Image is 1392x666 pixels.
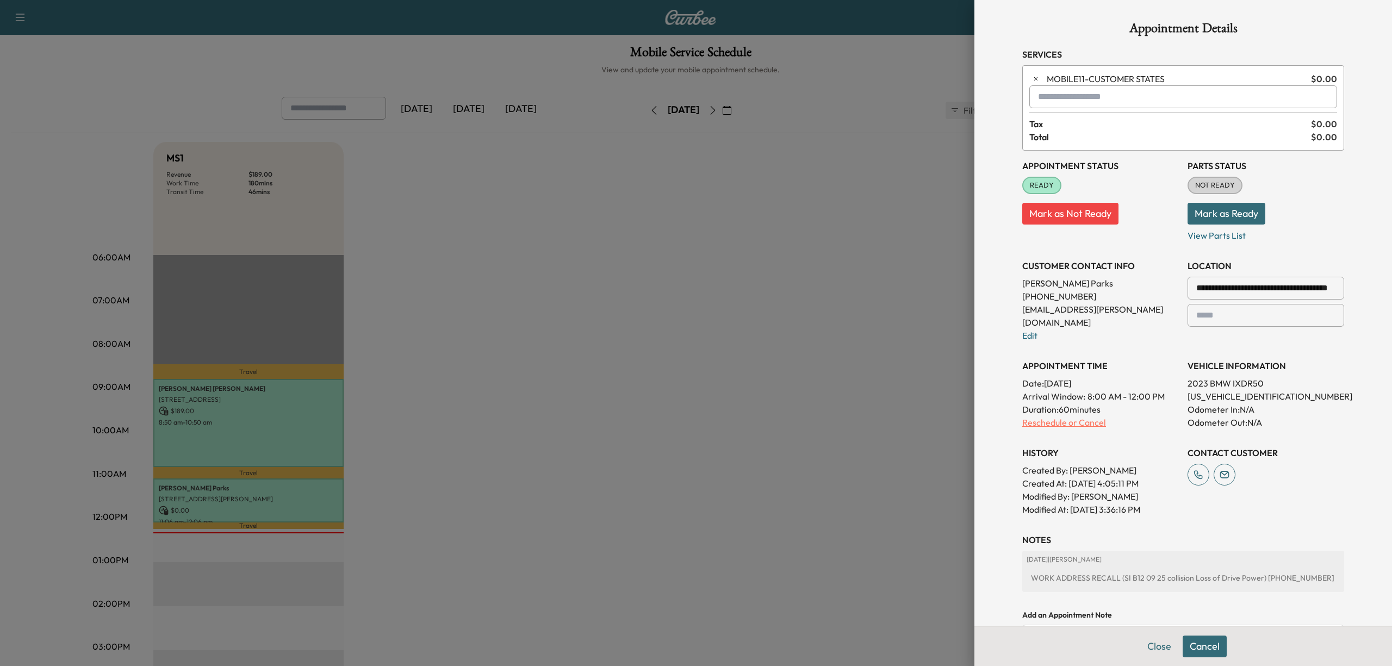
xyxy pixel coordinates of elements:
[1022,359,1179,372] h3: APPOINTMENT TIME
[1188,159,1344,172] h3: Parts Status
[1188,416,1344,429] p: Odometer Out: N/A
[1027,555,1340,564] p: [DATE] | [PERSON_NAME]
[1022,416,1179,429] p: Reschedule or Cancel
[1311,117,1337,130] span: $ 0.00
[1022,403,1179,416] p: Duration: 60 minutes
[1047,72,1307,85] span: CUSTOMER STATES
[1029,117,1311,130] span: Tax
[1311,130,1337,144] span: $ 0.00
[1022,259,1179,272] h3: CUSTOMER CONTACT INFO
[1188,403,1344,416] p: Odometer In: N/A
[1188,359,1344,372] h3: VEHICLE INFORMATION
[1022,159,1179,172] h3: Appointment Status
[1022,490,1179,503] p: Modified By : [PERSON_NAME]
[1188,390,1344,403] p: [US_VEHICLE_IDENTIFICATION_NUMBER]
[1022,22,1344,39] h1: Appointment Details
[1189,180,1241,191] span: NOT READY
[1022,464,1179,477] p: Created By : [PERSON_NAME]
[1188,377,1344,390] p: 2023 BMW IXDR50
[1188,203,1265,225] button: Mark as Ready
[1023,180,1060,191] span: READY
[1022,277,1179,290] p: [PERSON_NAME] Parks
[1029,130,1311,144] span: Total
[1140,636,1178,657] button: Close
[1022,503,1179,516] p: Modified At : [DATE] 3:36:16 PM
[1022,290,1179,303] p: [PHONE_NUMBER]
[1022,446,1179,459] h3: History
[1087,390,1165,403] span: 8:00 AM - 12:00 PM
[1022,48,1344,61] h3: Services
[1027,568,1340,588] div: WORK ADDRESS RECALL (SI B12 09 25 collision Loss of Drive Power) [PHONE_NUMBER]
[1311,72,1337,85] span: $ 0.00
[1183,636,1227,657] button: Cancel
[1022,330,1037,341] a: Edit
[1022,609,1344,620] h4: Add an Appointment Note
[1022,390,1179,403] p: Arrival Window:
[1022,533,1344,546] h3: NOTES
[1188,446,1344,459] h3: CONTACT CUSTOMER
[1022,303,1179,329] p: [EMAIL_ADDRESS][PERSON_NAME][DOMAIN_NAME]
[1022,203,1118,225] button: Mark as Not Ready
[1188,225,1344,242] p: View Parts List
[1022,377,1179,390] p: Date: [DATE]
[1188,259,1344,272] h3: LOCATION
[1022,477,1179,490] p: Created At : [DATE] 4:05:11 PM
